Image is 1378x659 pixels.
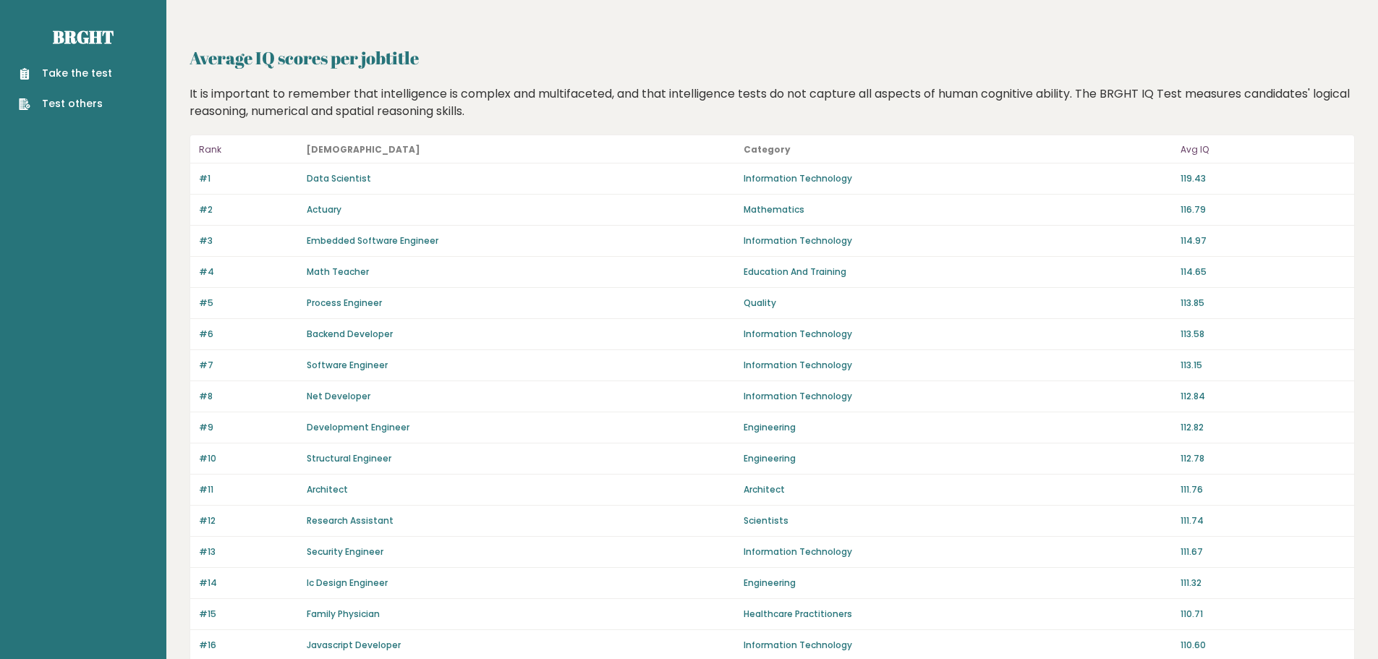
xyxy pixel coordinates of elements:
p: #3 [199,234,298,247]
a: Security Engineer [307,545,383,558]
p: Scientists [744,514,1172,527]
p: Information Technology [744,639,1172,652]
a: Take the test [19,66,112,81]
p: 113.85 [1181,297,1345,310]
p: Education And Training [744,265,1172,279]
p: #8 [199,390,298,403]
a: Math Teacher [307,265,369,278]
a: Research Assistant [307,514,394,527]
h2: Average IQ scores per jobtitle [190,45,1355,71]
p: #7 [199,359,298,372]
p: #6 [199,328,298,341]
p: Quality [744,297,1172,310]
p: Avg IQ [1181,141,1345,158]
p: 119.43 [1181,172,1345,185]
p: 110.71 [1181,608,1345,621]
p: Healthcare Practitioners [744,608,1172,621]
p: 112.84 [1181,390,1345,403]
p: 111.67 [1181,545,1345,558]
b: Category [744,143,791,156]
p: #15 [199,608,298,621]
p: Engineering [744,577,1172,590]
p: 113.15 [1181,359,1345,372]
p: #10 [199,452,298,465]
p: #13 [199,545,298,558]
a: Test others [19,96,112,111]
a: Embedded Software Engineer [307,234,438,247]
p: Engineering [744,452,1172,465]
p: #9 [199,421,298,434]
p: 114.65 [1181,265,1345,279]
a: Process Engineer [307,297,382,309]
a: Backend Developer [307,328,393,340]
p: 111.76 [1181,483,1345,496]
p: 114.97 [1181,234,1345,247]
p: 111.74 [1181,514,1345,527]
a: Architect [307,483,348,496]
p: Mathematics [744,203,1172,216]
a: Data Scientist [307,172,371,184]
p: #2 [199,203,298,216]
p: 113.58 [1181,328,1345,341]
a: Actuary [307,203,341,216]
p: 116.79 [1181,203,1345,216]
p: Information Technology [744,545,1172,558]
p: #12 [199,514,298,527]
p: #14 [199,577,298,590]
p: Information Technology [744,390,1172,403]
p: #4 [199,265,298,279]
p: Architect [744,483,1172,496]
p: #11 [199,483,298,496]
p: Information Technology [744,328,1172,341]
p: 112.78 [1181,452,1345,465]
a: Javascript Developer [307,639,401,651]
a: Net Developer [307,390,370,402]
p: #1 [199,172,298,185]
a: Family Physician [307,608,380,620]
a: Development Engineer [307,421,409,433]
a: Brght [53,25,114,48]
p: 112.82 [1181,421,1345,434]
p: Information Technology [744,172,1172,185]
a: Software Engineer [307,359,388,371]
p: Engineering [744,421,1172,434]
p: Information Technology [744,359,1172,372]
p: #5 [199,297,298,310]
p: 111.32 [1181,577,1345,590]
p: #16 [199,639,298,652]
div: It is important to remember that intelligence is complex and multifaceted, and that intelligence ... [184,85,1361,120]
p: 110.60 [1181,639,1345,652]
a: Ic Design Engineer [307,577,388,589]
b: [DEMOGRAPHIC_DATA] [307,143,420,156]
a: Structural Engineer [307,452,391,464]
p: Information Technology [744,234,1172,247]
p: Rank [199,141,298,158]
